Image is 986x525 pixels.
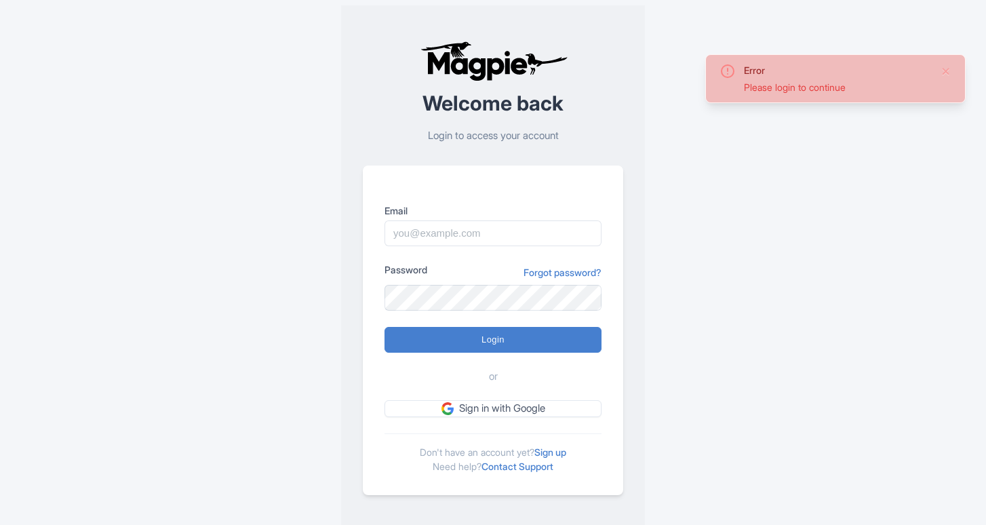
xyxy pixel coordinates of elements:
[744,63,930,77] div: Error
[384,220,602,246] input: you@example.com
[524,265,602,279] a: Forgot password?
[384,433,602,473] div: Don't have an account yet? Need help?
[744,80,930,94] div: Please login to continue
[384,262,427,277] label: Password
[363,92,623,115] h2: Welcome back
[941,63,951,79] button: Close
[441,402,454,414] img: google.svg
[489,369,498,385] span: or
[384,203,602,218] label: Email
[384,327,602,353] input: Login
[384,400,602,417] a: Sign in with Google
[417,41,570,81] img: logo-ab69f6fb50320c5b225c76a69d11143b.png
[534,446,566,458] a: Sign up
[363,128,623,144] p: Login to access your account
[481,461,553,472] a: Contact Support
